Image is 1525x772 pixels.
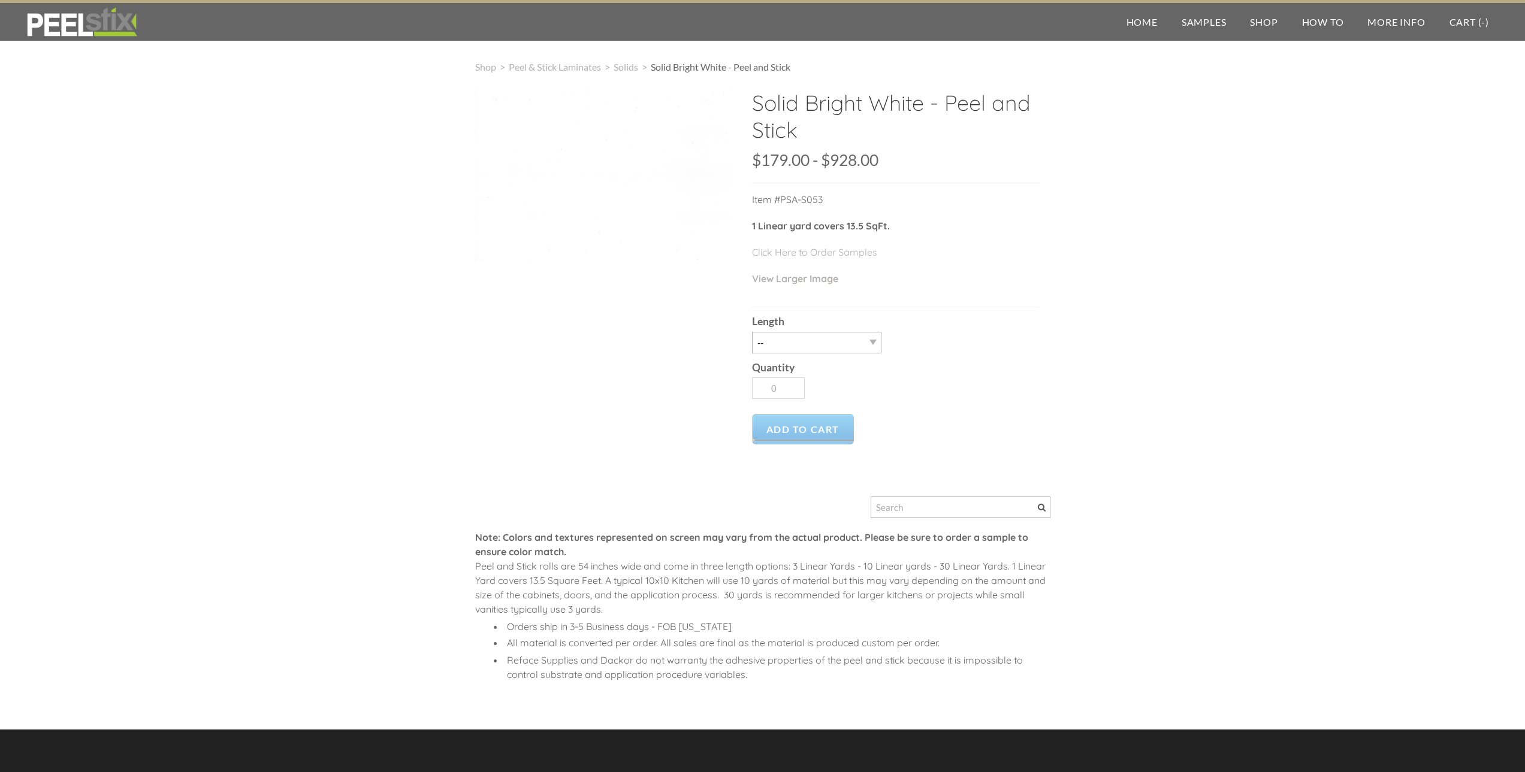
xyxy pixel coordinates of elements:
[504,619,1050,634] li: Orders ship in 3-5 Business days - FOB [US_STATE]
[1115,3,1170,41] a: Home
[1481,16,1485,28] span: -
[638,61,651,72] span: >
[752,273,838,284] a: View Larger Image
[1238,3,1290,41] a: Shop
[1170,3,1239,41] a: Samples
[24,7,140,37] img: REFACE SUPPLIES
[752,150,878,169] span: $179.00 - $928.00
[504,635,1050,650] li: All material is converted per order. All sales are final as the material is produced custom per o...
[1355,3,1437,41] a: More Info
[752,361,795,374] b: Quantity
[651,61,790,72] span: Solid Bright White - Peel and Stick
[475,531,1028,558] font: Note: Colors and textures represented on screen may vary from the actual product. Please be sure ...
[509,61,601,72] a: Peel & Stick Laminates
[1038,504,1046,511] span: Search
[475,61,496,72] a: Shop
[475,560,1046,615] span: Peel and Stick rolls are 54 inches wide and come in three length options: 3 Linear Yards - 10 Lin...
[871,496,1050,518] input: Search
[614,61,638,72] a: Solids
[752,315,784,328] b: Length
[1290,3,1356,41] a: How To
[1438,3,1501,41] a: Cart (-)
[752,246,877,258] a: Click Here to Order Samples
[752,89,1040,152] h2: Solid Bright White - Peel and Stick
[504,653,1050,682] li: Reface Supplies and Dackor do not warranty the adhesive properties of the peel and stick because ...
[601,61,614,72] span: >
[752,220,890,232] strong: 1 Linear yard covers 13.5 SqFt.
[752,192,1040,219] p: Item #PSA-S053
[752,414,854,444] a: Add to Cart
[496,61,509,72] span: >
